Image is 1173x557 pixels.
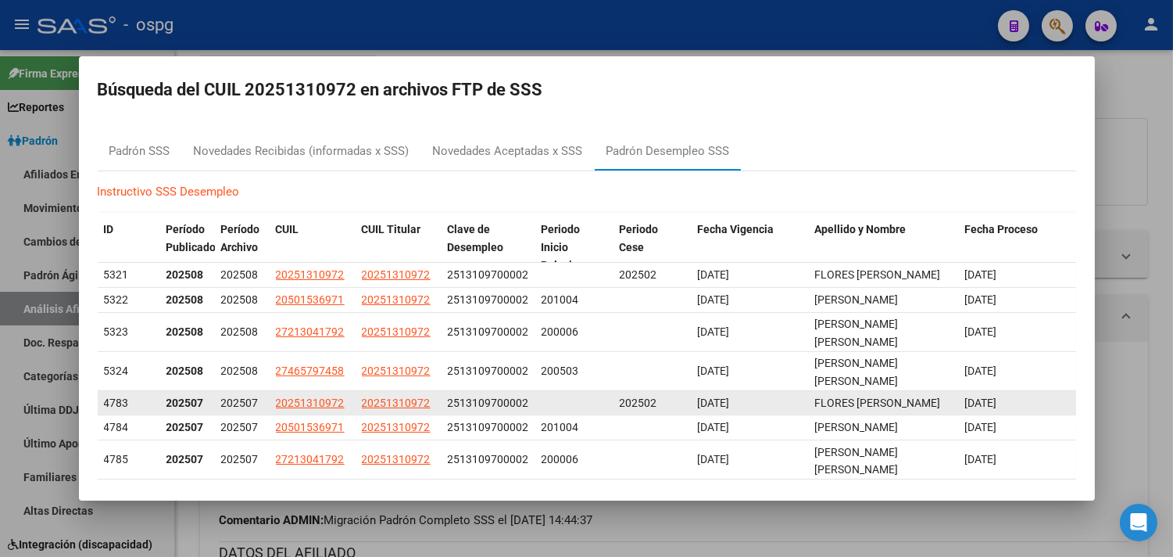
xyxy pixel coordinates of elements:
datatable-header-cell: Periodo Inicio Relacion [535,213,613,282]
datatable-header-cell: Período Publicado [160,213,215,282]
strong: 202507 [166,397,204,409]
span: 20251310972 [276,268,345,281]
span: FLORES PRISCILA ORIANA [815,357,899,387]
span: 20501536971 [276,293,345,306]
span: 20251310972 [362,421,431,433]
span: Período Archivo [221,223,260,253]
span: ID [104,223,114,235]
span: [DATE] [965,453,997,465]
span: [DATE] [698,397,730,409]
span: FLORES DANTE LUCIANO [815,293,899,306]
datatable-header-cell: CUIL Titular [356,213,442,282]
span: CUIL Titular [362,223,421,235]
span: 2513109700002 [448,293,529,306]
strong: 202507 [166,421,204,433]
span: [DATE] [965,421,997,433]
span: 2513109700002 [448,365,529,377]
span: Fecha Proceso [965,223,1039,235]
datatable-header-cell: Clave de Desempleo [442,213,535,282]
span: [DATE] [698,421,730,433]
span: Periodo Inicio Relacion [542,223,585,271]
span: 202502 [620,268,657,281]
span: Clave de Desempleo [448,223,504,253]
span: [DATE] [698,325,730,338]
span: PAEZ NORMA MABEL [815,318,899,348]
div: Padrón Desempleo SSS [606,142,730,160]
span: 2513109700002 [448,325,529,338]
a: Instructivo SSS Desempleo [98,185,240,199]
div: 202507 [221,394,263,412]
span: [DATE] [965,365,997,377]
span: CUIL [276,223,299,235]
span: [DATE] [965,325,997,338]
span: 20501536971 [276,421,345,433]
span: 200503 [542,365,579,377]
span: Fecha Vigencia [698,223,774,235]
datatable-header-cell: Apellido y Nombre [809,213,959,282]
div: Novedades Recibidas (informadas x SSS) [194,142,409,160]
span: 5322 [104,293,129,306]
span: 27213041792 [276,453,345,465]
span: 20251310972 [362,325,431,338]
span: 20251310972 [362,365,431,377]
datatable-header-cell: CUIL [270,213,356,282]
span: PAEZ NORMA MABEL [815,446,899,476]
span: 201004 [542,421,579,433]
datatable-header-cell: Fecha Proceso [959,213,1076,282]
span: 20251310972 [276,397,345,409]
span: 5321 [104,268,129,281]
span: 5323 [104,325,129,338]
span: 200006 [542,325,579,338]
span: 4783 [104,397,129,409]
span: 20251310972 [362,268,431,281]
h2: Búsqueda del CUIL 20251310972 en archivos FTP de SSS [98,75,1076,105]
strong: 202508 [166,293,204,306]
span: [DATE] [965,268,997,281]
strong: 202508 [166,365,204,377]
span: 4784 [104,421,129,433]
span: 27213041792 [276,325,345,338]
div: 202508 [221,266,263,284]
span: 2513109700002 [448,397,529,409]
span: [DATE] [965,293,997,306]
span: Período Publicado [166,223,216,253]
span: 5324 [104,365,129,377]
div: 202507 [221,451,263,469]
span: Apellido y Nombre [815,223,907,235]
span: [DATE] [698,268,730,281]
span: FLORES EDUARDO JOSE LUIS [815,397,941,409]
span: 202502 [620,397,657,409]
span: 20251310972 [362,453,431,465]
span: [DATE] [965,397,997,409]
div: Open Intercom Messenger [1120,504,1157,541]
div: 202508 [221,291,263,309]
span: [DATE] [698,453,730,465]
span: 20251310972 [362,293,431,306]
datatable-header-cell: ID [98,213,160,282]
span: 27465797458 [276,365,345,377]
strong: 202507 [166,453,204,465]
span: 2513109700002 [448,268,529,281]
span: 201004 [542,293,579,306]
datatable-header-cell: Periodo Cese [613,213,692,282]
datatable-header-cell: Período Archivo [215,213,270,282]
span: [DATE] [698,293,730,306]
span: FLORES EDUARDO JOSE LUIS [815,268,941,281]
span: FLORES DANTE LUCIANO [815,421,899,433]
strong: 202508 [166,325,204,338]
span: 4785 [104,453,129,465]
div: 202508 [221,362,263,380]
div: 202508 [221,323,263,341]
span: 2513109700002 [448,453,529,465]
div: Padrón SSS [109,142,170,160]
span: Periodo Cese [620,223,659,253]
span: 20251310972 [362,397,431,409]
strong: 202508 [166,268,204,281]
span: 2513109700002 [448,421,529,433]
div: 202507 [221,419,263,437]
span: [DATE] [698,365,730,377]
datatable-header-cell: Fecha Vigencia [692,213,809,282]
span: 200006 [542,453,579,465]
div: Novedades Aceptadas x SSS [433,142,583,160]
